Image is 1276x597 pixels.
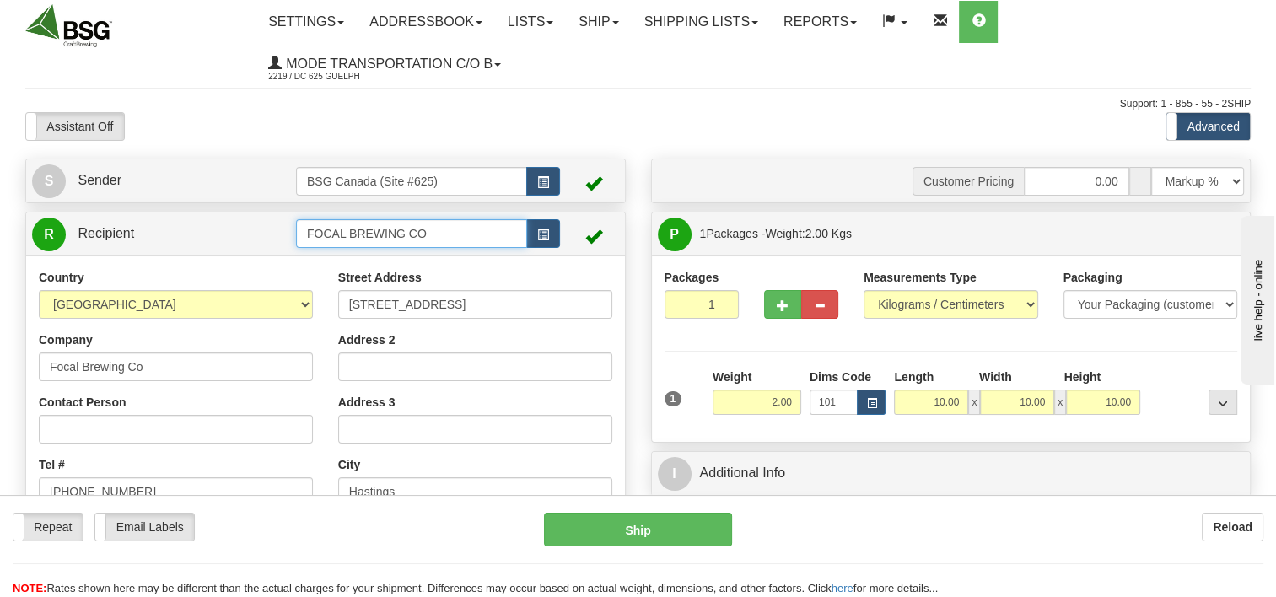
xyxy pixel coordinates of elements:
[632,1,771,43] a: Shipping lists
[282,56,493,71] span: Mode Transportation c/o B
[338,456,360,473] label: City
[968,390,980,415] span: x
[1064,368,1101,385] label: Height
[713,368,751,385] label: Weight
[13,582,46,594] span: NOTE:
[256,1,357,43] a: Settings
[700,227,707,240] span: 1
[805,227,828,240] span: 2.00
[1209,390,1237,415] div: ...
[832,227,852,240] span: Kgs
[256,43,514,85] a: Mode Transportation c/o B 2219 / DC 625 Guelph
[894,368,934,385] label: Length
[95,514,194,541] label: Email Labels
[810,368,871,385] label: Dims Code
[268,68,395,85] span: 2219 / DC 625 Guelph
[1166,113,1250,140] label: Advanced
[1054,390,1066,415] span: x
[32,217,267,251] a: R Recipient
[700,217,852,250] span: Packages -
[25,4,112,47] img: logo2219.jpg
[495,1,566,43] a: Lists
[13,514,83,541] label: Repeat
[338,269,422,286] label: Street Address
[566,1,631,43] a: Ship
[658,457,692,491] span: I
[544,513,731,546] button: Ship
[25,97,1251,111] div: Support: 1 - 855 - 55 - 2SHIP
[338,290,612,319] input: Enter a location
[1063,269,1123,286] label: Packaging
[13,14,156,27] div: live help - online
[32,218,66,251] span: R
[338,394,396,411] label: Address 3
[913,167,1024,196] span: Customer Pricing
[665,269,719,286] label: Packages
[658,456,1245,491] a: IAdditional Info
[658,218,692,251] span: P
[1213,520,1252,534] b: Reload
[26,113,124,140] label: Assistant Off
[765,227,851,240] span: Weight:
[864,269,977,286] label: Measurements Type
[665,391,682,406] span: 1
[771,1,870,43] a: Reports
[1237,212,1274,385] iframe: chat widget
[357,1,495,43] a: Addressbook
[32,164,296,198] a: S Sender
[39,269,84,286] label: Country
[78,226,134,240] span: Recipient
[979,368,1012,385] label: Width
[832,582,853,594] a: here
[338,331,396,348] label: Address 2
[296,219,527,248] input: Recipient Id
[32,164,66,198] span: S
[1202,513,1263,541] button: Reload
[296,167,527,196] input: Sender Id
[39,394,126,411] label: Contact Person
[658,217,1245,251] a: P 1Packages -Weight:2.00 Kgs
[39,331,93,348] label: Company
[39,456,65,473] label: Tel #
[78,173,121,187] span: Sender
